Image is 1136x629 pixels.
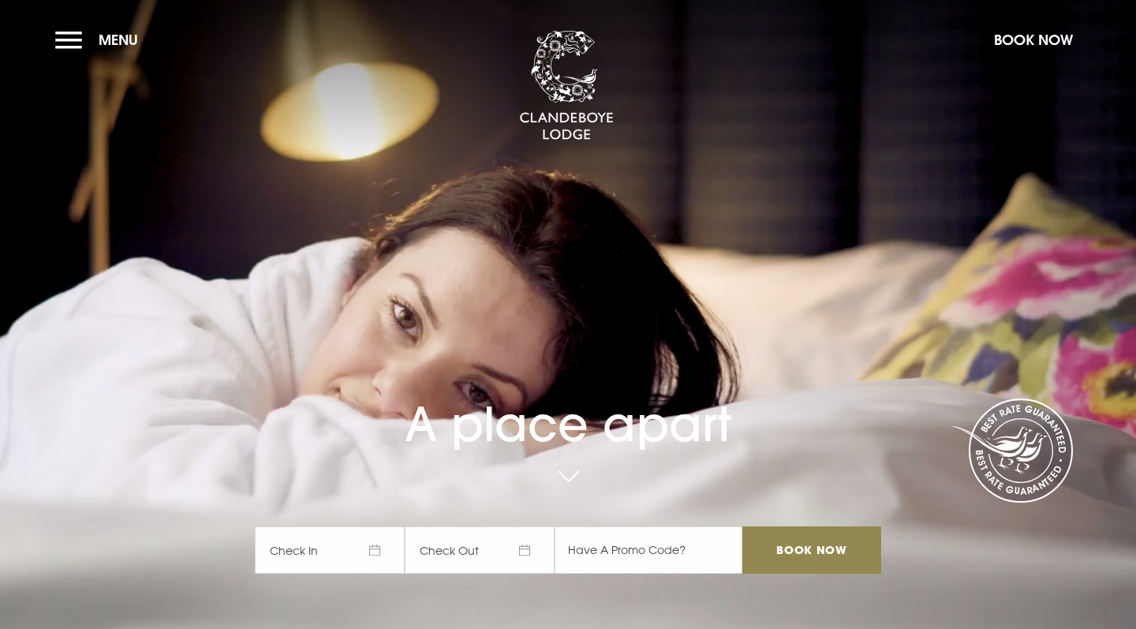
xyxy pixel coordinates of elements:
button: Book Now [986,23,1081,57]
input: Have A Promo Code? [555,526,742,574]
img: Clandeboye Lodge [519,31,614,141]
input: Book Now [742,526,881,574]
span: Menu [99,31,138,49]
span: Check Out [405,526,555,574]
button: Menu [55,23,146,57]
h1: A place apart [255,358,881,452]
span: Check In [255,526,405,574]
